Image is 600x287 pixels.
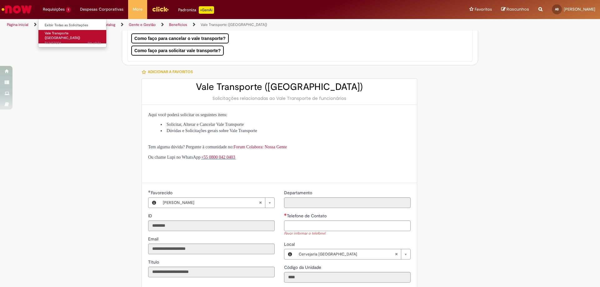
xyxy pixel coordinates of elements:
label: Somente leitura - Código da Unidade [284,264,322,270]
abbr: Limpar campo Local [392,249,401,259]
span: Necessários [284,213,287,216]
a: Cervejaria [GEOGRAPHIC_DATA]Limpar campo Local [296,249,410,259]
input: Título [148,267,275,277]
span: Telefone de Contato [287,213,328,219]
span: Tem alguma dúvida? Pergunte à comunidade no: [148,145,287,149]
span: Necessários - Favorecido [151,190,174,195]
a: Rascunhos [501,7,529,12]
span: 9m atrás [87,41,101,45]
span: Vale Transporte ([GEOGRAPHIC_DATA]) [45,31,80,41]
span: Adicionar a Favoritos [148,70,193,75]
ul: Requisições [38,19,107,47]
input: ID [148,220,275,231]
span: [PERSON_NAME] [163,198,259,208]
a: Vale Transporte ([GEOGRAPHIC_DATA]) [201,22,267,27]
input: Telefone de Contato [284,220,411,231]
input: Código da Unidade [284,272,411,283]
p: +GenAi [199,6,214,14]
label: Somente leitura - Departamento [284,190,313,196]
a: Página inicial [7,22,28,27]
span: +55 0800 042 0403 [201,155,235,160]
span: [PERSON_NAME] [564,7,595,12]
span: Ou chame Lupi no WhatsApp [148,155,201,160]
span: Cervejaria [GEOGRAPHIC_DATA] [299,249,395,259]
li: Dúvidas e Solicitações gerais sobre Vale Transporte [161,128,411,134]
img: ServiceNow [1,3,33,16]
a: Exibir Todas as Solicitações [38,22,107,29]
span: More [133,6,142,12]
li: Solicitar, Alterar e Cancelar Vale Transporte [161,121,411,128]
span: R13457004 [45,41,101,46]
div: Favor informar o telefone! [284,231,411,236]
a: Aberto R13457004 : Vale Transporte (VT) [38,30,107,43]
button: Como faço para cancelar o vale transporte? [131,33,229,43]
label: Somente leitura - Título [148,259,160,265]
span: Requisições [43,6,65,12]
label: Somente leitura - ID [148,213,153,219]
label: Somente leitura - Email [148,236,160,242]
a: Benefícios [169,22,187,27]
a: Forum Colabora: Nossa Gente [233,145,287,149]
span: Despesas Corporativas [80,6,123,12]
div: Solicitações relacionadas ao Vale Transporte de funcionários [148,95,411,101]
span: Favoritos [475,6,492,12]
button: Como faço para solicitar vale transporte? [131,46,224,56]
span: Somente leitura - Código da Unidade [284,265,322,270]
span: AB [555,7,559,11]
span: 1 [66,7,71,12]
a: [PERSON_NAME]Limpar campo Favorecido [160,198,274,208]
span: Obrigatório Preenchido [148,190,151,193]
abbr: Limpar campo Favorecido [256,198,265,208]
h2: Vale Transporte ([GEOGRAPHIC_DATA]) [148,82,411,92]
input: Departamento [284,197,411,208]
button: Local, Visualizar este registro Cervejaria Rio de Janeiro [284,249,296,259]
a: Gente e Gestão [129,22,156,27]
span: Rascunhos [507,6,529,12]
span: Local [284,241,296,247]
time: 28/08/2025 11:09:07 [87,41,101,45]
button: Adicionar a Favoritos [142,65,196,78]
button: Favorecido, Visualizar este registro Ana Martha Matos De Brito [148,198,160,208]
ul: Trilhas de página [5,19,395,31]
a: +55 0800 042 0403 [201,154,236,160]
div: Padroniza [178,6,214,14]
input: Email [148,244,275,254]
img: click_logo_yellow_360x200.png [152,4,169,14]
span: Aqui você poderá solicitar os seguintes itens: [148,112,227,117]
